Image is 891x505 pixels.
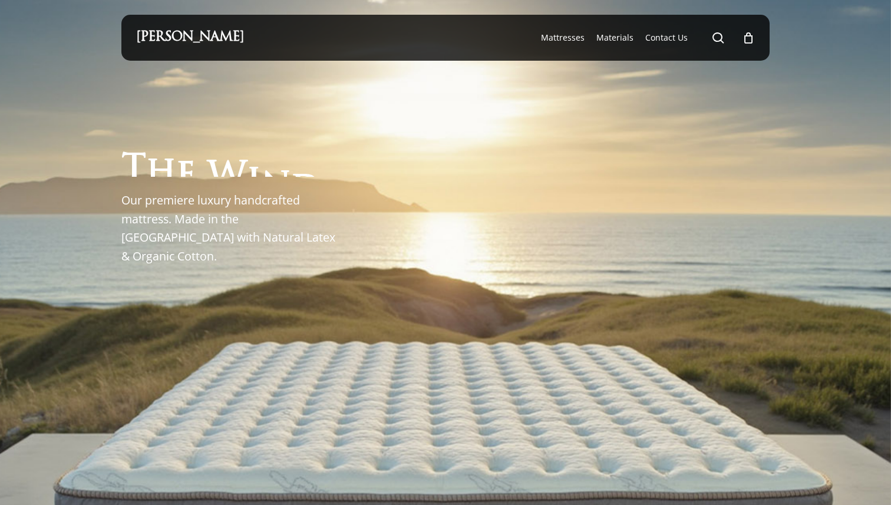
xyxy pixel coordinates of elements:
a: Contact Us [645,32,688,44]
span: d [291,171,320,207]
a: Mattresses [541,32,585,44]
span: W [207,161,247,197]
span: s [320,175,339,211]
span: Mattresses [541,32,585,43]
span: Contact Us [645,32,688,43]
span: n [261,167,291,203]
span: T [121,153,146,189]
a: Materials [596,32,633,44]
p: Our premiere luxury handcrafted mattress. Made in the [GEOGRAPHIC_DATA] with Natural Latex & Orga... [121,191,342,265]
span: e [176,158,196,194]
a: [PERSON_NAME] [136,31,244,44]
h1: The Windsor [121,141,392,177]
span: i [247,164,261,200]
nav: Main Menu [535,15,755,61]
a: Cart [742,31,755,44]
span: h [146,156,176,192]
span: Materials [596,32,633,43]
